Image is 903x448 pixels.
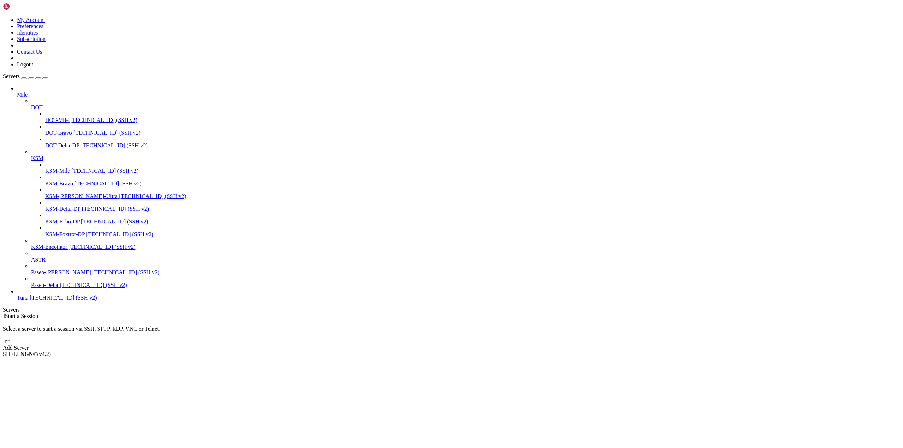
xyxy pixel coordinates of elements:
span: Start a Session [5,313,38,319]
span: [TECHNICAL_ID] (SSH v2) [81,142,148,148]
span: KSM [31,155,43,161]
a: Mile [17,92,900,98]
span: DOT-Bravo [45,130,72,136]
span: KSM-Delta-DP [45,206,80,212]
li: ASTR [31,250,900,263]
b: NGN [20,351,33,357]
span:  [3,313,5,319]
span: [TECHNICAL_ID] (SSH v2) [74,180,141,186]
span: KSM-Bravo [45,180,73,186]
a: ASTR [31,257,900,263]
span: [TECHNICAL_ID] (SSH v2) [73,130,140,136]
li: Paseo-[PERSON_NAME] [TECHNICAL_ID] (SSH v2) [31,263,900,276]
li: Mile [17,85,900,288]
a: Logout [17,61,33,67]
li: DOT-Bravo [TECHNICAL_ID] (SSH v2) [45,123,900,136]
li: KSM-Foxtrot-DP [TECHNICAL_ID] (SSH v2) [45,225,900,238]
a: Contact Us [17,49,42,55]
a: DOT-Bravo [TECHNICAL_ID] (SSH v2) [45,130,900,136]
li: DOT-Delta-DP [TECHNICAL_ID] (SSH v2) [45,136,900,149]
span: KSM-Mile [45,168,70,174]
li: KSM-Mile [TECHNICAL_ID] (SSH v2) [45,161,900,174]
span: [TECHNICAL_ID] (SSH v2) [119,193,186,199]
a: Identities [17,30,38,36]
div: Add Server [3,345,900,351]
span: [TECHNICAL_ID] (SSH v2) [82,206,149,212]
span: [TECHNICAL_ID] (SSH v2) [71,168,138,174]
span: Tuna [17,295,28,301]
a: Servers [3,73,48,79]
span: DOT-Delta-DP [45,142,79,148]
span: 4.2.0 [37,351,51,357]
li: Paseo-Delta [TECHNICAL_ID] (SSH v2) [31,276,900,288]
div: Select a server to start a session via SSH, SFTP, RDP, VNC or Telnet. -or- [3,319,900,345]
span: KSM-Encointer [31,244,67,250]
li: DOT-Mile [TECHNICAL_ID] (SSH v2) [45,111,900,123]
li: KSM-Bravo [TECHNICAL_ID] (SSH v2) [45,174,900,187]
li: KSM-[PERSON_NAME]-Ultra [TECHNICAL_ID] (SSH v2) [45,187,900,200]
span: Servers [3,73,20,79]
a: KSM-[PERSON_NAME]-Ultra [TECHNICAL_ID] (SSH v2) [45,193,900,200]
span: [TECHNICAL_ID] (SSH v2) [60,282,127,288]
a: Preferences [17,23,43,29]
a: Subscription [17,36,46,42]
a: My Account [17,17,45,23]
span: KSM-Echo-DP [45,219,80,225]
a: Paseo-[PERSON_NAME] [TECHNICAL_ID] (SSH v2) [31,269,900,276]
li: KSM [31,149,900,238]
a: DOT-Mile [TECHNICAL_ID] (SSH v2) [45,117,900,123]
span: [TECHNICAL_ID] (SSH v2) [68,244,135,250]
span: ASTR [31,257,46,263]
a: DOT-Delta-DP [TECHNICAL_ID] (SSH v2) [45,142,900,149]
a: KSM-Delta-DP [TECHNICAL_ID] (SSH v2) [45,206,900,212]
span: KSM-[PERSON_NAME]-Ultra [45,193,117,199]
span: Paseo-Delta [31,282,58,288]
img: Shellngn [3,3,43,10]
li: DOT [31,98,900,149]
a: KSM-Bravo [TECHNICAL_ID] (SSH v2) [45,180,900,187]
span: [TECHNICAL_ID] (SSH v2) [70,117,137,123]
span: [TECHNICAL_ID] (SSH v2) [92,269,159,275]
a: KSM [31,155,900,161]
a: Paseo-Delta [TECHNICAL_ID] (SSH v2) [31,282,900,288]
a: DOT [31,104,900,111]
span: KSM-Foxtrot-DP [45,231,85,237]
a: KSM-Mile [TECHNICAL_ID] (SSH v2) [45,168,900,174]
a: KSM-Encointer [TECHNICAL_ID] (SSH v2) [31,244,900,250]
li: KSM-Encointer [TECHNICAL_ID] (SSH v2) [31,238,900,250]
span: Paseo-[PERSON_NAME] [31,269,91,275]
span: [TECHNICAL_ID] (SSH v2) [30,295,97,301]
a: Tuna [TECHNICAL_ID] (SSH v2) [17,295,900,301]
a: KSM-Echo-DP [TECHNICAL_ID] (SSH v2) [45,219,900,225]
div: Servers [3,307,900,313]
li: KSM-Echo-DP [TECHNICAL_ID] (SSH v2) [45,212,900,225]
span: DOT [31,104,43,110]
span: [TECHNICAL_ID] (SSH v2) [81,219,148,225]
span: SHELL © [3,351,51,357]
span: [TECHNICAL_ID] (SSH v2) [86,231,153,237]
li: Tuna [TECHNICAL_ID] (SSH v2) [17,288,900,301]
span: Mile [17,92,28,98]
a: KSM-Foxtrot-DP [TECHNICAL_ID] (SSH v2) [45,231,900,238]
span: DOT-Mile [45,117,69,123]
li: KSM-Delta-DP [TECHNICAL_ID] (SSH v2) [45,200,900,212]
